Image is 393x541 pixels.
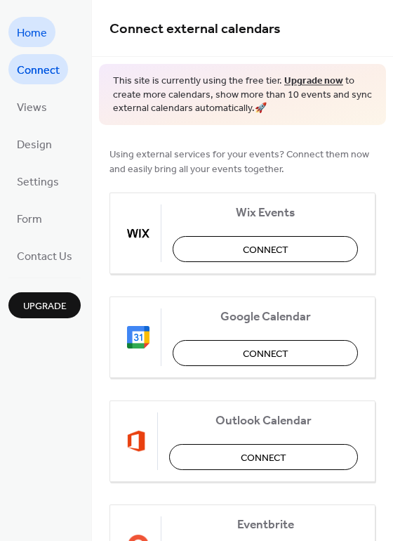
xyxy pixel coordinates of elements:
[17,171,59,193] span: Settings
[127,430,146,452] img: outlook
[8,166,67,196] a: Settings
[17,246,72,268] span: Contact Us
[8,129,60,159] a: Design
[173,205,358,220] span: Wix Events
[169,413,358,428] span: Outlook Calendar
[113,74,372,116] span: This site is currently using the free tier. to create more calendars, show more than 10 events an...
[109,147,375,176] span: Using external services for your events? Connect them now and easily bring all your events together.
[284,72,343,91] a: Upgrade now
[8,240,81,270] a: Contact Us
[173,309,358,324] span: Google Calendar
[169,444,358,470] button: Connect
[17,97,47,119] span: Views
[17,60,60,82] span: Connect
[8,54,68,84] a: Connect
[8,292,81,318] button: Upgrade
[127,326,149,348] img: google
[173,236,358,262] button: Connect
[23,299,67,314] span: Upgrade
[17,22,47,44] span: Home
[173,517,358,532] span: Eventbrite
[8,17,55,47] a: Home
[243,346,288,361] span: Connect
[17,209,42,230] span: Form
[8,91,55,122] a: Views
[241,450,286,465] span: Connect
[8,203,51,233] a: Form
[127,222,149,245] img: wix
[243,242,288,257] span: Connect
[17,134,52,156] span: Design
[109,15,281,43] span: Connect external calendars
[173,340,358,366] button: Connect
